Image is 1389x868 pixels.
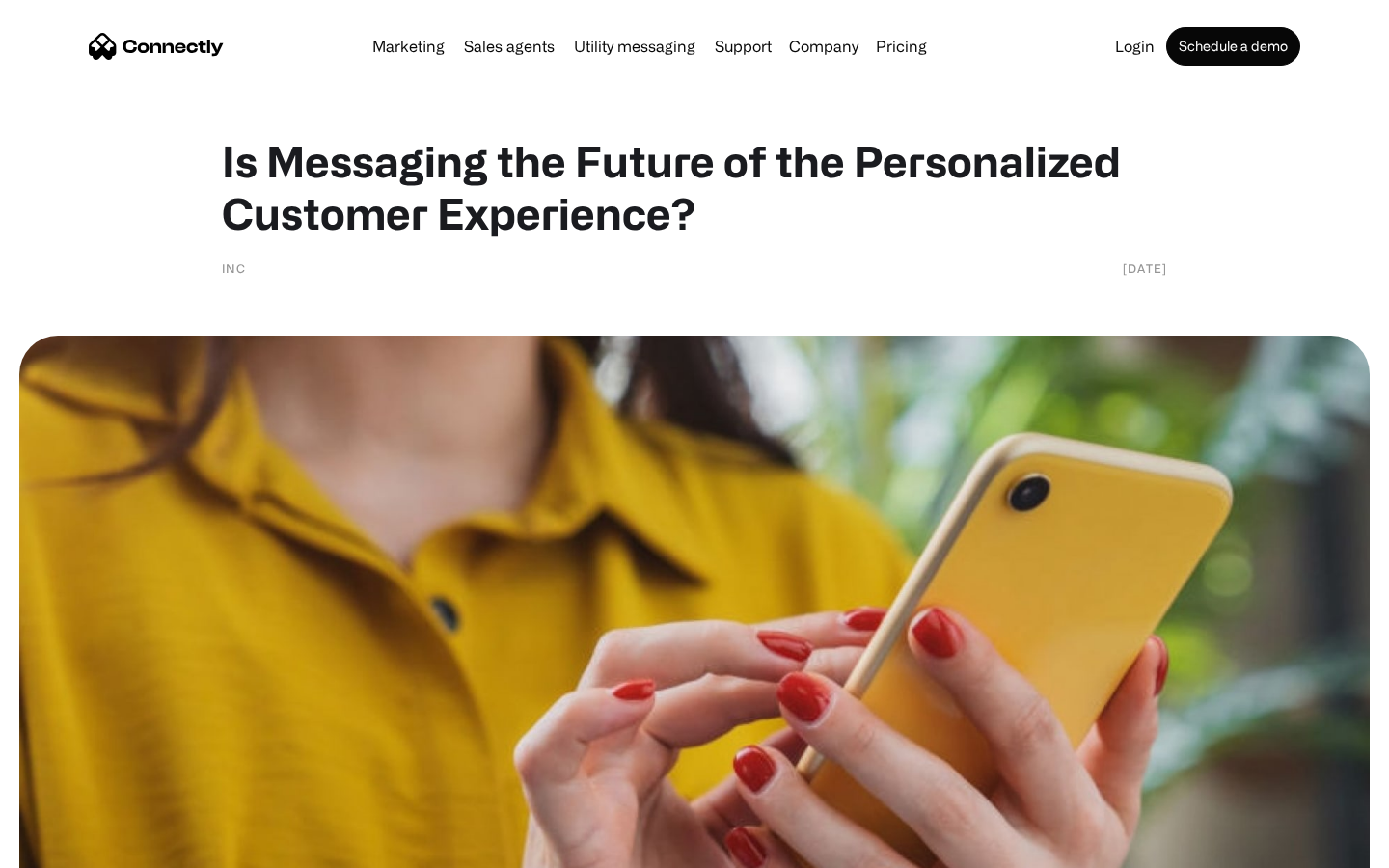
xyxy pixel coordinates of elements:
[222,135,1167,239] h1: Is Messaging the Future of the Personalized Customer Experience?
[868,39,935,54] a: Pricing
[566,39,703,54] a: Utility messaging
[222,258,246,278] div: Inc
[1107,39,1162,54] a: Login
[1123,258,1167,278] div: [DATE]
[1166,27,1300,66] a: Schedule a demo
[365,39,452,54] a: Marketing
[89,32,224,61] a: home
[19,834,116,861] aside: Language selected: English
[783,33,864,60] div: Company
[39,834,116,861] ul: Language list
[789,33,858,60] div: Company
[456,39,562,54] a: Sales agents
[707,39,779,54] a: Support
